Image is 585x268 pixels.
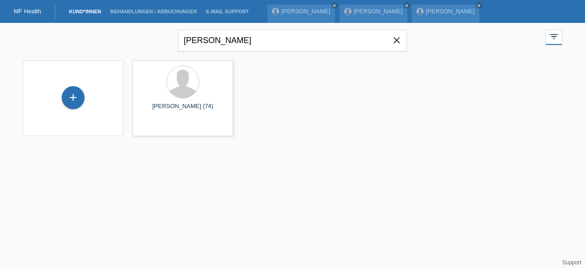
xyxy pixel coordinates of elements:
[331,2,338,9] a: close
[64,9,106,14] a: Kund*innen
[202,9,254,14] a: E-Mail Support
[332,3,337,8] i: close
[549,32,559,42] i: filter_list
[476,2,482,9] a: close
[62,90,84,105] div: Kund*in hinzufügen
[477,3,481,8] i: close
[404,2,410,9] a: close
[282,8,330,15] a: [PERSON_NAME]
[562,259,581,266] a: Support
[14,8,41,15] a: MF Health
[106,9,202,14] a: Behandlungen / Abbuchungen
[178,30,407,51] input: Suche...
[354,8,403,15] a: [PERSON_NAME]
[426,8,475,15] a: [PERSON_NAME]
[391,35,402,46] i: close
[404,3,409,8] i: close
[140,103,226,117] div: [PERSON_NAME] (74)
